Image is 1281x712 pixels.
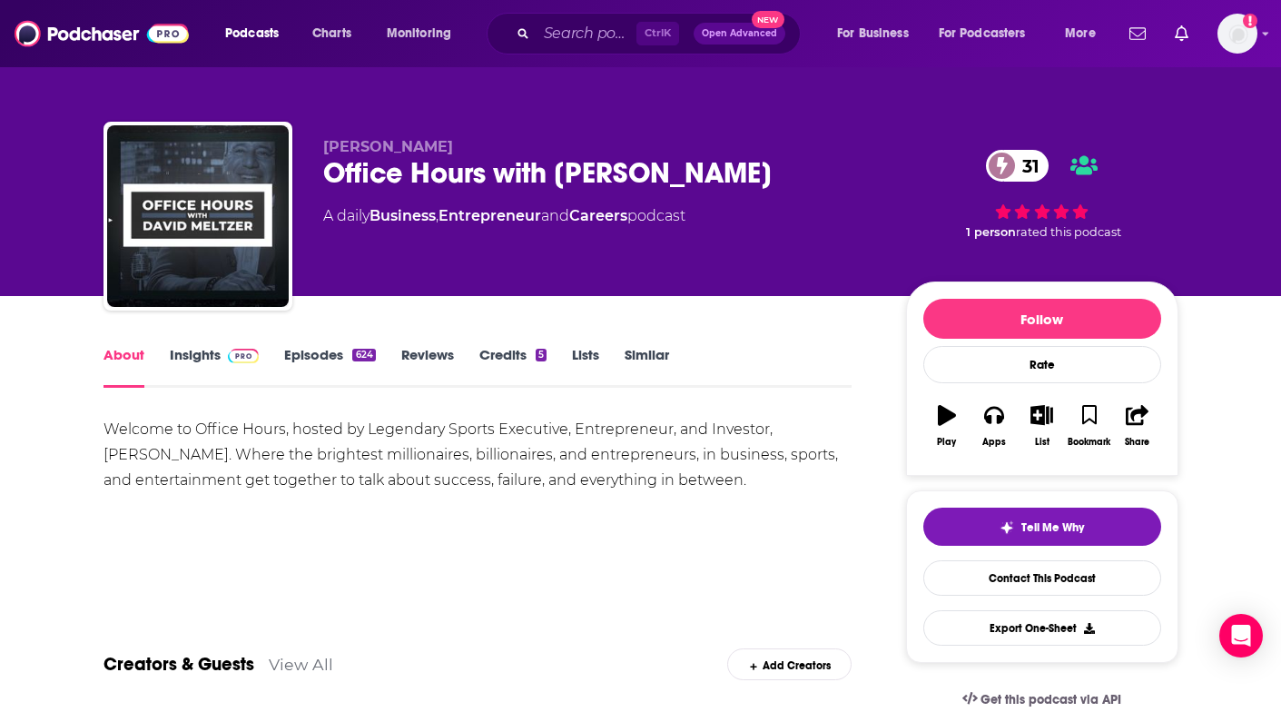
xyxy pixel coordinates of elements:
[479,346,547,388] a: Credits5
[694,23,785,44] button: Open AdvancedNew
[401,346,454,388] a: Reviews
[1125,437,1149,448] div: Share
[312,21,351,46] span: Charts
[980,692,1121,707] span: Get this podcast via API
[1004,150,1049,182] span: 31
[971,393,1018,459] button: Apps
[1035,437,1049,448] div: List
[103,417,852,493] div: Welcome to Office Hours, hosted by Legendary Sports Executive, Entrepreneur, and Investor, [PERSO...
[1021,520,1084,535] span: Tell Me Why
[1217,14,1257,54] span: Logged in as megcassidy
[504,13,818,54] div: Search podcasts, credits, & more...
[572,346,599,388] a: Lists
[625,346,669,388] a: Similar
[387,21,451,46] span: Monitoring
[906,138,1178,251] div: 31 1 personrated this podcast
[727,648,852,680] div: Add Creators
[569,207,627,224] a: Careers
[1217,14,1257,54] img: User Profile
[212,19,302,48] button: open menu
[228,349,260,363] img: Podchaser Pro
[284,346,375,388] a: Episodes624
[15,16,189,51] img: Podchaser - Follow, Share and Rate Podcasts
[923,393,971,459] button: Play
[927,19,1052,48] button: open menu
[1113,393,1160,459] button: Share
[824,19,931,48] button: open menu
[986,150,1049,182] a: 31
[103,346,144,388] a: About
[939,21,1026,46] span: For Podcasters
[225,21,279,46] span: Podcasts
[1068,437,1110,448] div: Bookmark
[923,610,1161,646] button: Export One-Sheet
[103,653,254,676] a: Creators & Guests
[923,299,1161,339] button: Follow
[923,508,1161,546] button: tell me why sparkleTell Me Why
[1217,14,1257,54] button: Show profile menu
[370,207,436,224] a: Business
[301,19,362,48] a: Charts
[982,437,1006,448] div: Apps
[352,349,375,361] div: 624
[170,346,260,388] a: InsightsPodchaser Pro
[1066,393,1113,459] button: Bookmark
[436,207,438,224] span: ,
[636,22,679,45] span: Ctrl K
[1168,18,1196,49] a: Show notifications dropdown
[1219,614,1263,658] div: Open Intercom Messenger
[923,560,1161,596] a: Contact This Podcast
[537,19,636,48] input: Search podcasts, credits, & more...
[1243,14,1257,28] svg: Add a profile image
[923,346,1161,383] div: Rate
[323,205,685,227] div: A daily podcast
[966,225,1016,239] span: 1 person
[837,21,909,46] span: For Business
[374,19,475,48] button: open menu
[937,437,956,448] div: Play
[438,207,541,224] a: Entrepreneur
[269,655,333,674] a: View All
[541,207,569,224] span: and
[1065,21,1096,46] span: More
[702,29,777,38] span: Open Advanced
[1016,225,1121,239] span: rated this podcast
[1052,19,1118,48] button: open menu
[752,11,784,28] span: New
[1122,18,1153,49] a: Show notifications dropdown
[536,349,547,361] div: 5
[323,138,453,155] span: [PERSON_NAME]
[1018,393,1065,459] button: List
[1000,520,1014,535] img: tell me why sparkle
[107,125,289,307] img: Office Hours with David Meltzer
